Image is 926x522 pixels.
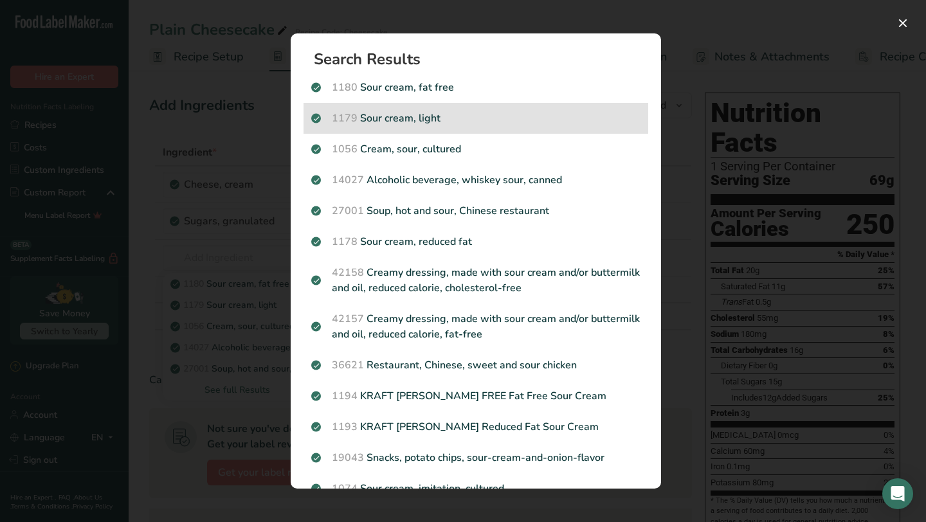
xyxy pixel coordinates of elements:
[311,80,640,95] p: Sour cream, fat free
[882,478,913,509] div: Open Intercom Messenger
[332,389,358,403] span: 1194
[332,235,358,249] span: 1178
[332,482,358,496] span: 1074
[332,451,364,465] span: 19043
[311,419,640,435] p: KRAFT [PERSON_NAME] Reduced Fat Sour Cream
[332,142,358,156] span: 1056
[311,265,640,296] p: Creamy dressing, made with sour cream and/or buttermilk and oil, reduced calorie, cholesterol-free
[311,141,640,157] p: Cream, sour, cultured
[332,358,364,372] span: 36621
[332,80,358,94] span: 1180
[332,265,364,280] span: 42158
[332,173,364,187] span: 14027
[311,234,640,249] p: Sour cream, reduced fat
[311,203,640,219] p: Soup, hot and sour, Chinese restaurant
[311,357,640,373] p: Restaurant, Chinese, sweet and sour chicken
[332,312,364,326] span: 42157
[314,51,648,67] h1: Search Results
[311,111,640,126] p: Sour cream, light
[311,481,640,496] p: Sour cream, imitation, cultured
[332,111,358,125] span: 1179
[332,420,358,434] span: 1193
[332,204,364,218] span: 27001
[311,311,640,342] p: Creamy dressing, made with sour cream and/or buttermilk and oil, reduced calorie, fat-free
[311,388,640,404] p: KRAFT [PERSON_NAME] FREE Fat Free Sour Cream
[311,172,640,188] p: Alcoholic beverage, whiskey sour, canned
[311,450,640,465] p: Snacks, potato chips, sour-cream-and-onion-flavor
